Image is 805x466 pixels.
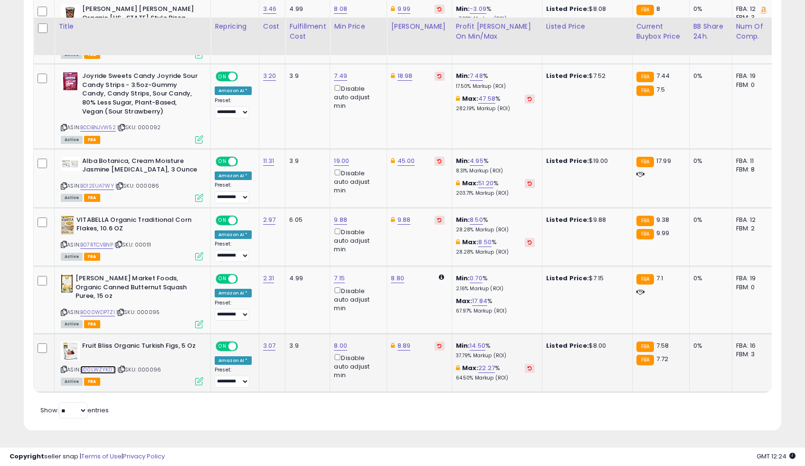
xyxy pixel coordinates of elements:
[478,94,495,104] a: 47.58
[462,363,479,372] b: Max:
[470,71,483,81] a: 7.48
[116,308,160,316] span: | SKU: 000095
[84,253,100,261] span: FBA
[693,21,728,41] div: BB Share 24h.
[289,72,322,80] div: 3.9
[334,71,347,81] a: 7.49
[546,342,625,350] div: $8.00
[263,215,276,225] a: 2.97
[398,4,411,14] a: 9.99
[289,21,326,41] div: Fulfillment Cost
[117,124,161,131] span: | SKU: 000092
[263,4,277,14] a: 3.46
[736,283,767,292] div: FBM: 0
[470,215,483,225] a: 8.50
[61,253,83,261] span: All listings currently available for purchase on Amazon
[736,165,767,174] div: FBM: 8
[456,364,535,381] div: %
[61,320,83,328] span: All listings currently available for purchase on Amazon
[656,156,671,165] span: 17.99
[757,452,796,461] span: 2025-10-15 12:24 GMT
[237,157,252,165] span: OFF
[76,216,192,236] b: VITABELLA Organic Traditional Corn Flakes, 10.6 OZ
[263,341,276,351] a: 3.07
[456,72,535,89] div: %
[456,297,535,314] div: %
[61,216,74,235] img: 51bzUAp0fTL._SL40_.jpg
[546,274,625,283] div: $7.15
[456,4,470,13] b: Min:
[117,366,161,373] span: | SKU: 000096
[456,16,535,22] p: -7.23% Markup (ROI)
[456,179,535,197] div: %
[456,274,470,283] b: Min:
[456,249,535,256] p: 28.28% Markup (ROI)
[334,274,345,283] a: 7.15
[61,157,203,201] div: ASIN:
[217,275,228,283] span: ON
[472,296,487,306] a: 17.84
[215,241,252,262] div: Preset:
[80,308,115,316] a: B000WDP7ZI
[656,228,670,238] span: 9.99
[61,342,80,361] img: 51aSsqTMOyL._SL40_.jpg
[334,341,347,351] a: 8.00
[546,21,628,31] div: Listed Price
[61,72,80,91] img: 51YCuYv9IrL._SL40_.jpg
[217,342,228,350] span: ON
[456,308,535,314] p: 67.97% Markup (ROI)
[656,354,669,363] span: 7.72
[263,274,275,283] a: 2.31
[546,215,589,224] b: Listed Price:
[237,275,252,283] span: OFF
[82,342,198,353] b: Fruit Bliss Organic Turkish Figs, 5 Oz
[80,182,114,190] a: B012EUA7WY
[456,190,535,197] p: 203.71% Markup (ROI)
[693,342,725,350] div: 0%
[334,352,379,380] div: Disable auto adjust min
[237,73,252,81] span: OFF
[736,350,767,359] div: FBM: 3
[215,171,252,180] div: Amazon AI *
[80,124,116,132] a: B0DBNJVW52
[215,289,252,297] div: Amazon AI *
[456,156,470,165] b: Min:
[334,168,379,195] div: Disable auto adjust min
[61,342,203,385] div: ASIN:
[84,320,100,328] span: FBA
[636,21,685,41] div: Current Buybox Price
[462,179,479,188] b: Max:
[334,285,379,313] div: Disable auto adjust min
[693,274,725,283] div: 0%
[398,215,411,225] a: 9.88
[76,274,191,303] b: [PERSON_NAME] Market Foods, Organic Canned Butternut Squash Puree, 15 oz
[215,182,252,203] div: Preset:
[391,21,447,31] div: [PERSON_NAME]
[289,157,322,165] div: 3.9
[456,285,535,292] p: 2.16% Markup (ROI)
[546,156,589,165] b: Listed Price:
[82,5,198,34] b: [PERSON_NAME] [PERSON_NAME] Organic [US_STATE] Style Pizza Sauce, 15oz
[398,71,413,81] a: 18.98
[462,94,479,103] b: Max:
[656,71,670,80] span: 7.44
[81,452,122,461] a: Terms of Use
[334,227,379,254] div: Disable auto adjust min
[478,363,495,373] a: 22.27
[40,406,109,415] span: Show: entries
[636,342,654,352] small: FBA
[736,5,767,13] div: FBA: 12
[456,83,535,90] p: 17.50% Markup (ROI)
[237,342,252,350] span: OFF
[334,4,347,14] a: 8.08
[215,300,252,321] div: Preset:
[656,274,663,283] span: 7.1
[82,157,198,177] b: Alba Botanica, Cream Moisture Jasmine [MEDICAL_DATA], 3 Ounce
[61,157,80,171] img: 41t9BU104pL._SL40_.jpg
[636,274,654,285] small: FBA
[61,136,83,144] span: All listings currently available for purchase on Amazon
[470,156,483,166] a: 4.95
[636,157,654,167] small: FBA
[61,5,203,57] div: ASIN:
[546,216,625,224] div: $9.88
